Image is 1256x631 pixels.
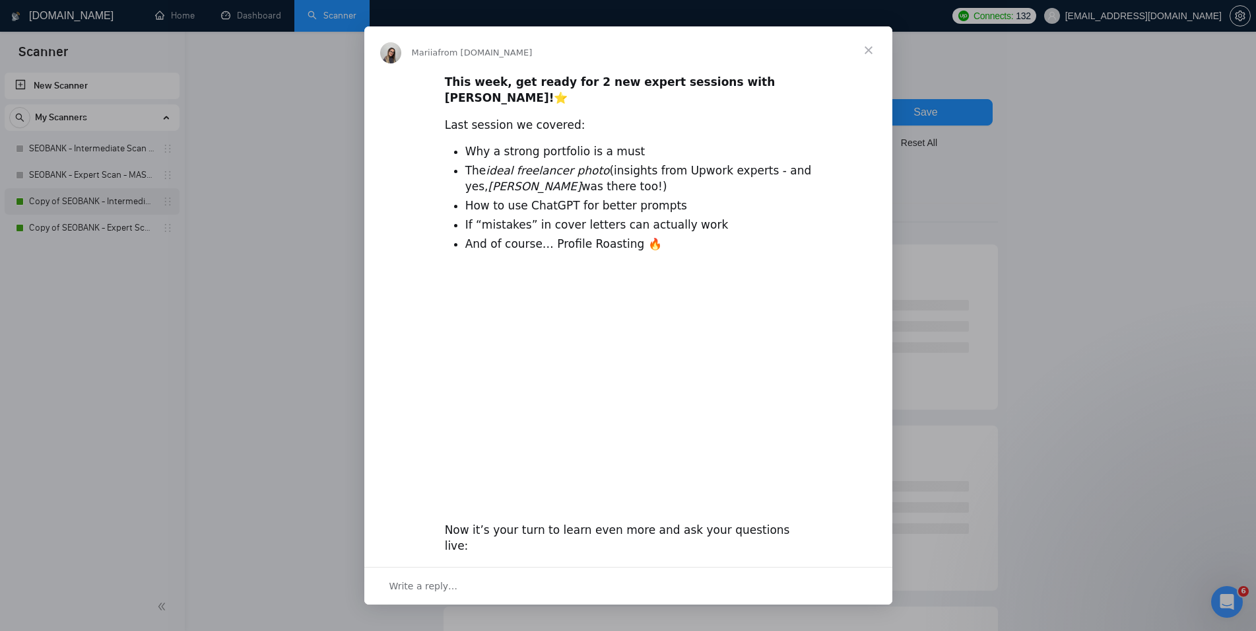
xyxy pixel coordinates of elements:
div: Now it’s your turn to learn even more and ask your questions live: [445,523,812,554]
li: And of course… Profile Roasting 🔥 [465,237,812,252]
b: This week, get ready for 2 new expert sessions with [PERSON_NAME]! [445,75,776,104]
span: Mariia [412,48,438,57]
span: Write a reply… [389,577,458,595]
span: Close [845,26,892,74]
div: Last session we covered: [445,118,812,133]
li: If “mistakes” in cover letters can actually work [465,217,812,233]
div: ⭐️ [445,75,812,106]
div: Open conversation and reply [364,567,892,605]
li: Why a strong portfolio is a must [465,144,812,160]
img: Profile image for Mariia [380,42,401,63]
span: from [DOMAIN_NAME] [438,48,532,57]
i: ideal freelancer photo [486,164,609,177]
i: [PERSON_NAME] [488,180,581,193]
li: How to use ChatGPT for better prompts [465,198,812,214]
li: The (insights from Upwork experts - and yes, was there too!) [465,163,812,195]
